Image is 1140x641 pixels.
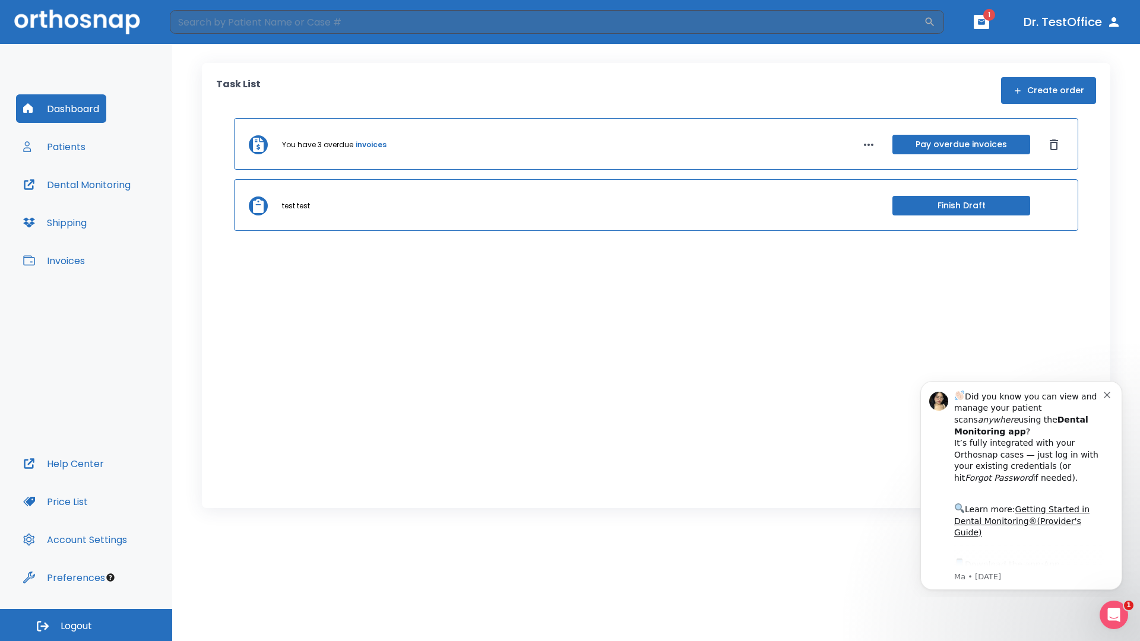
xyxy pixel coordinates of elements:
[52,186,201,247] div: Download the app: | ​ Let us know if you need help getting started!
[282,201,310,211] p: test test
[16,132,93,161] button: Patients
[1019,11,1126,33] button: Dr. TestOffice
[356,139,387,150] a: invoices
[983,9,995,21] span: 1
[52,201,201,212] p: Message from Ma, sent 7w ago
[52,189,157,211] a: App Store
[282,139,353,150] p: You have 3 overdue
[1124,601,1133,610] span: 1
[16,487,95,516] button: Price List
[16,246,92,275] button: Invoices
[1044,135,1063,154] button: Dismiss
[105,572,116,583] div: Tooltip anchor
[1001,77,1096,104] button: Create order
[170,10,924,34] input: Search by Patient Name or Case #
[16,94,106,123] button: Dashboard
[1100,601,1128,629] iframe: Intercom live chat
[16,563,112,592] button: Preferences
[16,525,134,554] button: Account Settings
[61,620,92,633] span: Logout
[16,449,111,478] button: Help Center
[902,370,1140,597] iframe: Intercom notifications message
[16,170,138,199] button: Dental Monitoring
[892,135,1030,154] button: Pay overdue invoices
[892,196,1030,215] button: Finish Draft
[16,208,94,237] button: Shipping
[14,9,140,34] img: Orthosnap
[201,18,211,28] button: Dismiss notification
[216,77,261,104] p: Task List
